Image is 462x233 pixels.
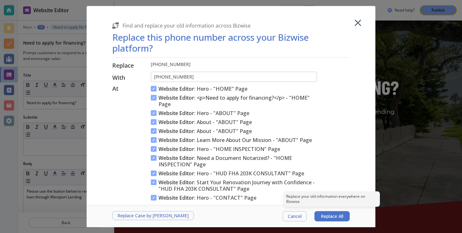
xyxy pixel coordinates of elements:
h6: : Hero - "ABOUT" Page [158,110,249,116]
button: Cancel [283,211,307,221]
h6: Replace [112,61,151,69]
h6: : Hero - "HUD FHA 203K CONSULTANT" Page [158,170,304,177]
h6: : Hero - "HOME" Page [158,86,247,92]
h6: : About - "ABOUT" Page [158,128,252,134]
h6: : <p>Need to apply for financing?</p> - "HOME" Page [158,95,317,107]
button: Replace Case by [PERSON_NAME] [112,211,194,220]
h1: Replace this phone number across your Bizwise platform? [112,31,350,53]
p: [PHONE_NUMBER] [151,61,317,67]
span: Website Editor [158,137,194,144]
span: Website Editor [158,146,194,153]
h6: With [112,73,151,81]
span: Website Editor [158,94,194,101]
h6: At [112,85,151,92]
span: Website Editor [158,179,194,186]
button: Replace All [314,211,350,221]
span: Cancel [288,214,302,219]
span: Replace Case by [PERSON_NAME] [117,213,189,218]
span: Website Editor [158,85,194,92]
span: Website Editor [158,154,194,162]
span: Website Editor [158,119,194,126]
h6: : About - "ABOUT" Page [158,119,252,125]
h6: : Need a Document Notarized? - "HOME INSPECTION" Page [158,155,317,168]
h5: Find and replace your old information across Bizwise [123,22,251,29]
span: Website Editor [158,128,194,135]
h6: : Start Your Renovation Journey with Confidence - "HUD FHA 203K CONSULTANT" Page [158,179,317,192]
h6: : Learn More About Our Mission - "ABOUT" Page [158,137,312,143]
h6: : Hero - "CONTACT" Page [158,195,256,201]
h6: : Hero - "HOME INSPECTION" Page [158,146,280,152]
span: Website Editor [158,194,194,201]
span: Website Editor [158,170,194,177]
span: Replace All [321,214,343,219]
span: Website Editor [158,110,194,117]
